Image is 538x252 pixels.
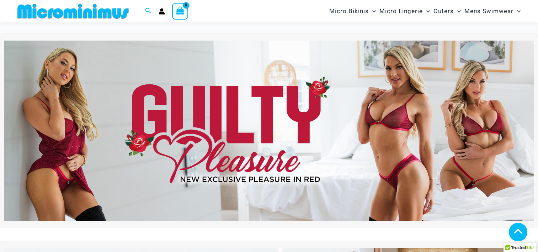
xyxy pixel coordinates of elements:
[369,2,376,20] span: Menu Toggle
[463,2,522,20] a: Mens SwimwearMenu ToggleMenu Toggle
[379,2,423,20] span: Micro Lingerie
[329,2,369,20] span: Micro Bikinis
[464,2,513,20] span: Mens Swimwear
[326,1,524,21] nav: Site Navigation
[15,3,132,19] img: MM SHOP LOGO FLAT
[327,2,378,20] a: Micro BikinisMenu ToggleMenu Toggle
[423,2,430,20] span: Menu Toggle
[4,41,534,221] img: Guilty Pleasures Red Lingerie
[513,2,521,20] span: Menu Toggle
[433,2,454,20] span: Outers
[145,7,151,16] a: Search icon link
[172,3,188,19] a: View Shopping Cart, empty
[432,2,463,20] a: OutersMenu ToggleMenu Toggle
[378,2,432,20] a: Micro LingerieMenu ToggleMenu Toggle
[454,2,461,20] span: Menu Toggle
[159,8,165,15] a: Account icon link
